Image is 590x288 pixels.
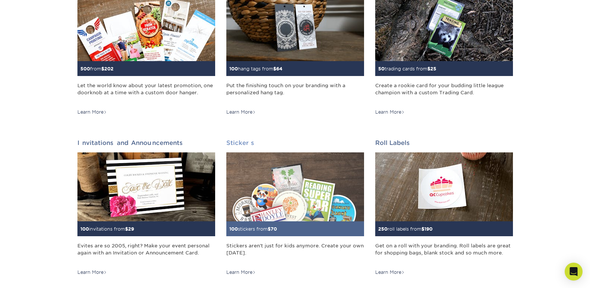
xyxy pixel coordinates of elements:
span: $ [101,66,104,72]
div: Learn More [77,269,107,276]
span: 100 [229,226,238,232]
div: Stickers aren't just for kids anymore. Create your own [DATE]. [226,242,364,264]
span: 190 [424,226,433,232]
div: Put the finishing touch on your branding with a personalized hang tag. [226,82,364,104]
img: Roll Labels [375,152,513,221]
small: stickers from [229,226,277,232]
small: hang tags from [229,66,283,72]
span: 64 [276,66,283,72]
span: $ [273,66,276,72]
img: Stickers [226,152,364,221]
span: 202 [104,66,114,72]
h2: Roll Labels [375,139,513,146]
div: Open Intercom Messenger [565,263,583,281]
span: $ [268,226,271,232]
span: $ [427,66,430,72]
a: Roll Labels 250roll labels from$190 Get on a roll with your branding. Roll labels are great for s... [375,139,513,276]
div: Evites are so 2005, right? Make your event personal again with an Invitation or Announcement Card. [77,242,215,264]
small: trading cards from [378,66,436,72]
span: 100 [229,66,238,72]
span: 500 [80,66,90,72]
h2: Stickers [226,139,364,146]
a: Invitations and Announcements 100invitations from$29 Evites are so 2005, right? Make your event p... [77,139,215,276]
small: invitations from [80,226,134,232]
small: roll labels from [378,226,433,232]
img: Invitations and Announcements [77,152,215,221]
div: Learn More [226,269,256,276]
div: Learn More [77,109,107,115]
span: $ [421,226,424,232]
span: 100 [80,226,89,232]
h2: Invitations and Announcements [77,139,215,146]
span: 25 [430,66,436,72]
div: Get on a roll with your branding. Roll labels are great for shopping bags, blank stock and so muc... [375,242,513,264]
span: 250 [378,226,388,232]
a: Stickers 100stickers from$70 Stickers aren't just for kids anymore. Create your own [DATE]. Learn... [226,139,364,276]
span: 29 [128,226,134,232]
small: from [80,66,114,72]
span: 70 [271,226,277,232]
div: Learn More [375,269,405,276]
div: Create a rookie card for your budding little league champion with a custom Trading Card. [375,82,513,104]
div: Let the world know about your latest promotion, one doorknob at a time with a custom door hanger. [77,82,215,104]
span: 50 [378,66,385,72]
div: Learn More [375,109,405,115]
span: $ [125,226,128,232]
div: Learn More [226,109,256,115]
